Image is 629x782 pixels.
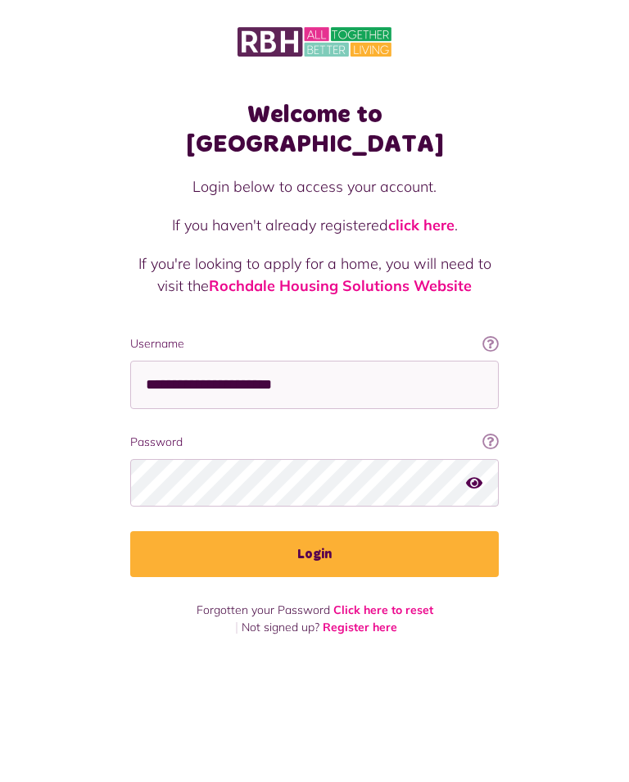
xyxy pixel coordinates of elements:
a: Click here to reset [333,602,433,617]
label: Username [130,335,499,352]
button: Login [130,531,499,577]
img: MyRBH [238,25,391,59]
a: Register here [323,620,397,634]
label: Password [130,434,499,451]
p: If you're looking to apply for a home, you will need to visit the [130,252,499,297]
p: If you haven't already registered . [130,214,499,236]
h1: Welcome to [GEOGRAPHIC_DATA] [130,100,499,159]
a: Rochdale Housing Solutions Website [209,276,472,295]
span: Not signed up? [242,620,319,634]
p: Login below to access your account. [130,175,499,198]
a: click here [388,216,455,234]
span: Forgotten your Password [197,602,330,617]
